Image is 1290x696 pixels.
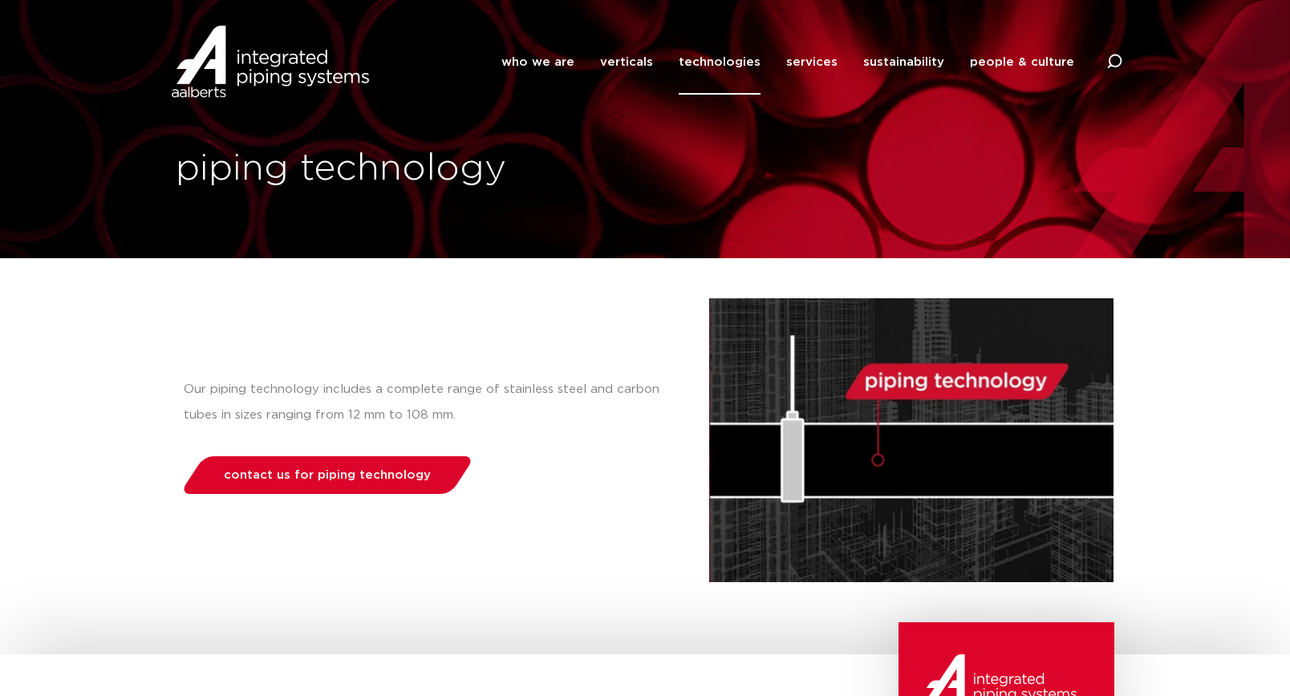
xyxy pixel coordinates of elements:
[863,30,944,95] a: sustainability
[224,469,431,481] span: contact us for piping technology
[786,30,838,95] a: services
[184,377,677,428] p: Our piping technology includes a complete range of stainless steel and carbon tubes in sizes rang...
[501,30,1074,95] nav: Menu
[176,144,637,195] h1: piping technology
[180,456,476,494] a: contact us for piping technology
[970,30,1074,95] a: people & culture
[501,30,574,95] a: who we are
[600,30,653,95] a: verticals
[679,30,761,95] a: technologies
